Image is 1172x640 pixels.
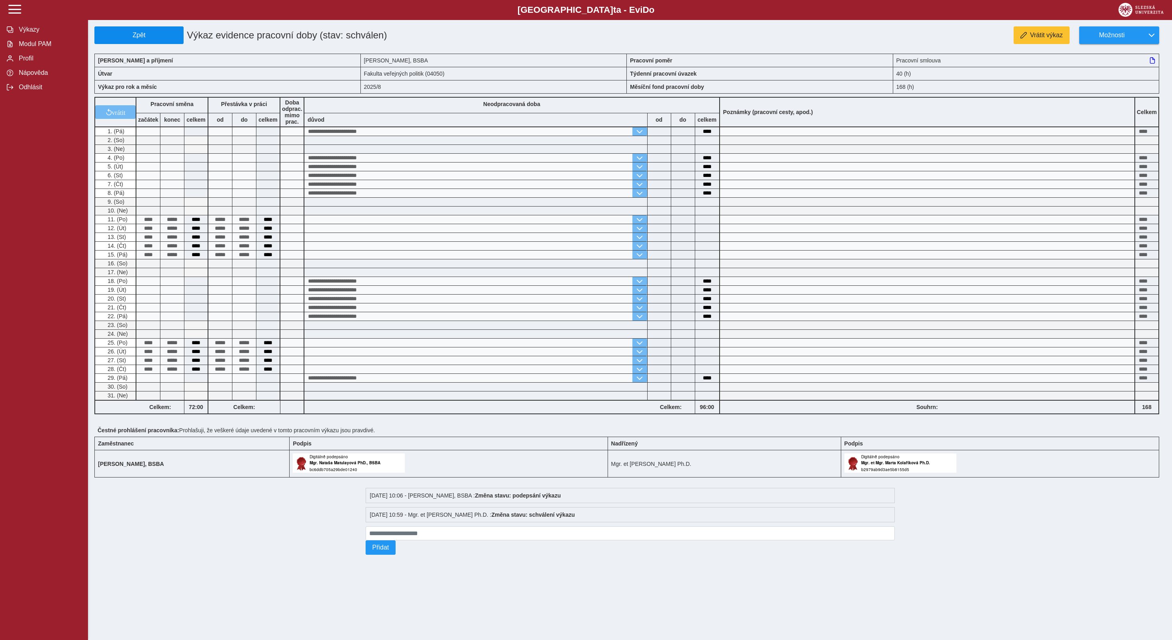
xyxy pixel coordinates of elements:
span: Možnosti [1086,32,1138,39]
span: 28. (Čt) [106,366,126,372]
b: 96:00 [695,404,719,410]
span: 10. (Ne) [106,207,128,214]
b: Útvar [98,70,112,77]
b: Pracovní poměr [630,57,672,64]
b: Neodpracovaná doba [483,101,540,107]
b: Výkaz pro rok a měsíc [98,84,157,90]
span: 7. (Čt) [106,181,123,187]
b: celkem [184,116,208,123]
b: do [671,116,695,123]
b: Nadřízený [611,440,638,447]
span: 29. (Pá) [106,375,128,381]
span: 25. (Po) [106,339,128,346]
span: 14. (Čt) [106,243,126,249]
span: 26. (Út) [106,348,126,355]
span: Nápověda [16,69,81,76]
b: do [232,116,256,123]
div: [PERSON_NAME], BSBA [361,54,627,67]
span: 30. (So) [106,383,128,390]
span: Zpět [98,32,180,39]
b: [PERSON_NAME], BSBA [98,461,164,467]
button: Zpět [94,26,184,44]
div: 2025/8 [361,80,627,94]
span: 9. (So) [106,199,124,205]
div: [DATE] 10:06 - [PERSON_NAME], BSBA : [366,488,895,503]
button: vrátit [95,105,136,119]
img: Digitálně podepsáno uživatelem [844,453,956,473]
span: 13. (St) [106,234,126,240]
span: 27. (St) [106,357,126,363]
span: 23. (So) [106,322,128,328]
span: 11. (Po) [106,216,128,223]
div: 40 (h) [893,67,1160,80]
div: 168 (h) [893,80,1160,94]
span: 31. (Ne) [106,392,128,399]
span: Odhlásit [16,84,81,91]
b: 72:00 [184,404,208,410]
span: 8. (Pá) [106,190,124,196]
b: důvod [308,116,324,123]
h1: Výkaz evidence pracovní doby (stav: schválen) [184,26,541,44]
span: 18. (Po) [106,278,128,284]
span: 15. (Pá) [106,251,128,258]
span: 20. (St) [106,295,126,302]
b: Souhrn: [916,404,938,410]
span: Profil [16,55,81,62]
b: [GEOGRAPHIC_DATA] a - Evi [24,5,1148,15]
b: Podpis [293,440,312,447]
span: D [642,5,649,15]
b: od [208,116,232,123]
span: vrátit [112,109,126,115]
span: Přidat [372,544,389,551]
b: Změna stavu: podepsání výkazu [475,492,561,499]
div: Fakulta veřejných politik (04050) [361,67,627,80]
img: logo_web_su.png [1118,3,1164,17]
span: 12. (Út) [106,225,126,231]
b: Změna stavu: schválení výkazu [491,512,575,518]
b: 168 [1135,404,1158,410]
b: Přestávka v práci [221,101,267,107]
span: Výkazy [16,26,81,33]
b: začátek [136,116,160,123]
button: Možnosti [1079,26,1144,44]
span: 16. (So) [106,260,128,267]
button: Vrátit výkaz [1014,26,1070,44]
span: 4. (Po) [106,154,124,161]
b: Poznámky (pracovní cesty, apod.) [720,109,816,115]
span: t [613,5,616,15]
b: Čestné prohlášení pracovníka: [98,427,179,433]
span: 19. (Út) [106,287,126,293]
b: Celkem: [647,404,695,410]
b: Pracovní směna [150,101,193,107]
span: 1. (Pá) [106,128,124,134]
b: od [648,116,671,123]
b: Celkem: [136,404,184,410]
span: 3. (Ne) [106,146,125,152]
div: Prohlašuji, že veškeré údaje uvedené v tomto pracovním výkazu jsou pravdivé. [94,424,1166,437]
span: o [649,5,655,15]
span: 24. (Ne) [106,331,128,337]
b: Měsíční fond pracovní doby [630,84,704,90]
td: Mgr. et [PERSON_NAME] Ph.D. [608,450,841,477]
b: Doba odprac. mimo prac. [282,99,302,125]
span: 6. (St) [106,172,123,179]
img: Digitálně podepsáno uživatelem [293,453,405,473]
b: Celkem [1137,109,1157,115]
b: Podpis [844,440,863,447]
b: Týdenní pracovní úvazek [630,70,697,77]
span: 17. (Ne) [106,269,128,275]
span: 22. (Pá) [106,313,128,319]
b: celkem [695,116,719,123]
span: 2. (So) [106,137,124,143]
b: [PERSON_NAME] a příjmení [98,57,173,64]
b: Zaměstnanec [98,440,134,447]
span: 5. (Út) [106,163,123,170]
span: Modul PAM [16,40,81,48]
div: [DATE] 10:59 - Mgr. et [PERSON_NAME] Ph.D. : [366,507,895,522]
div: Pracovní smlouva [893,54,1160,67]
b: Celkem: [208,404,280,410]
span: Vrátit výkaz [1030,32,1063,39]
button: Přidat [366,540,396,555]
span: 21. (Čt) [106,304,126,311]
b: konec [160,116,184,123]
